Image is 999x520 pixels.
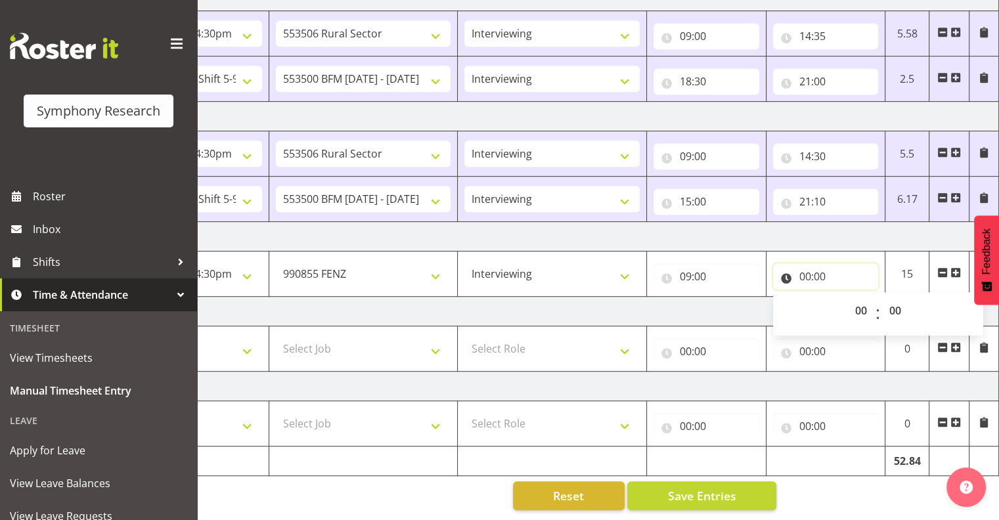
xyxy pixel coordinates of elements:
span: View Leave Balances [10,473,187,493]
button: Save Entries [627,481,776,510]
span: Save Entries [667,487,736,504]
td: 5.58 [885,11,929,56]
input: Click to select... [654,143,759,169]
div: Symphony Research [37,101,160,121]
td: 0 [885,401,929,446]
div: Leave [3,407,194,434]
input: Click to select... [773,143,879,169]
td: [DATE] [80,297,999,326]
span: Time & Attendance [33,285,171,305]
input: Click to select... [773,263,879,290]
span: Roster [33,186,190,206]
input: Click to select... [773,188,879,215]
td: 2.5 [885,56,929,102]
td: 5.5 [885,131,929,177]
a: Manual Timesheet Entry [3,374,194,407]
td: [DATE] [80,102,999,131]
input: Click to select... [773,68,879,95]
span: : [876,297,880,330]
span: Manual Timesheet Entry [10,381,187,401]
span: View Timesheets [10,348,187,368]
td: 6.17 [885,177,929,222]
img: Rosterit website logo [10,33,118,59]
span: Inbox [33,219,190,239]
td: [DATE] [80,372,999,401]
a: Apply for Leave [3,434,194,467]
a: View Leave Balances [3,467,194,500]
input: Click to select... [654,188,759,215]
span: Reset [553,487,584,504]
button: Reset [513,481,625,510]
img: help-xxl-2.png [960,481,973,494]
input: Click to select... [773,338,879,364]
td: 15 [885,251,929,297]
input: Click to select... [654,338,759,364]
input: Click to select... [773,413,879,439]
td: 52.84 [885,446,929,476]
input: Click to select... [654,68,759,95]
div: Timesheet [3,314,194,341]
input: Click to select... [654,413,759,439]
span: Feedback [981,228,992,274]
input: Click to select... [654,263,759,290]
input: Click to select... [773,23,879,49]
td: [DATE] [80,222,999,251]
button: Feedback - Show survey [974,215,999,305]
span: Apply for Leave [10,441,187,460]
a: View Timesheets [3,341,194,374]
td: 0 [885,326,929,372]
span: Shifts [33,252,171,272]
input: Click to select... [654,23,759,49]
